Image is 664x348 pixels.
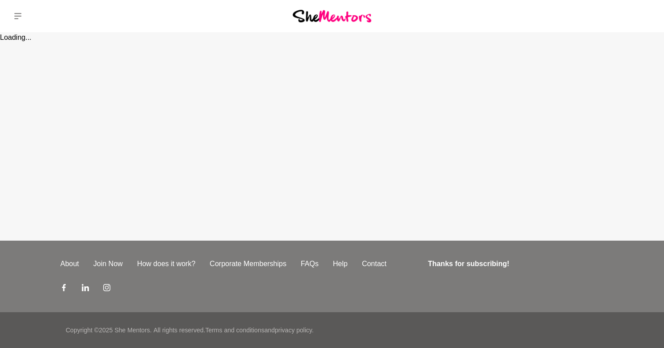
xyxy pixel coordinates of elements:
a: Instagram [103,284,110,294]
a: How does it work? [130,259,203,269]
a: Terms and conditions [205,327,264,334]
a: About [53,259,86,269]
a: FAQs [294,259,326,269]
a: Facebook [60,284,67,294]
p: Copyright © 2025 She Mentors . [66,326,151,335]
a: Join Now [86,259,130,269]
a: LinkedIn [82,284,89,294]
p: All rights reserved. and . [153,326,313,335]
a: Contact [355,259,394,269]
a: Orine Silveira-McCuskey [632,5,653,27]
a: privacy policy [275,327,312,334]
img: She Mentors Logo [293,10,371,22]
a: Help [326,259,355,269]
a: Corporate Memberships [202,259,294,269]
h4: Thanks for subscribing! [428,259,598,269]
